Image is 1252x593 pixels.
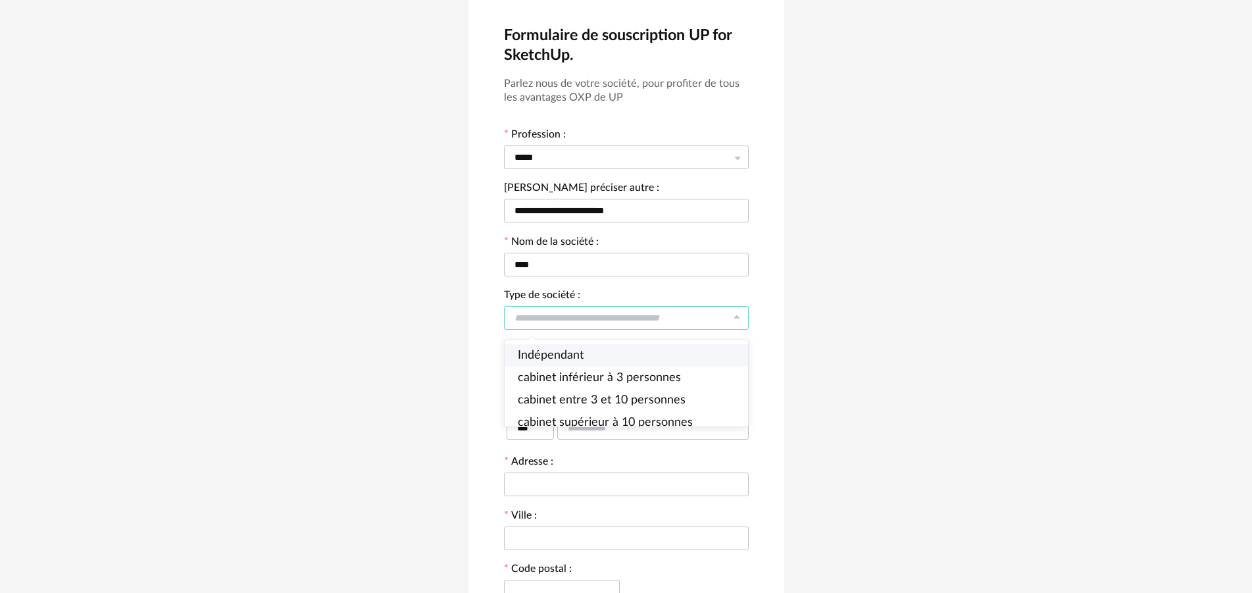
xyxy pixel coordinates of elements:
[504,564,572,577] label: Code postal :
[518,394,686,406] span: cabinet entre 3 et 10 personnes
[504,77,749,105] h3: Parlez nous de votre société, pour profiter de tous les avantages OXP de UP
[504,511,537,524] label: Ville :
[504,237,599,250] label: Nom de la société :
[518,417,693,428] span: cabinet supérieur à 10 personnes
[518,349,584,361] span: Indépendant
[504,457,553,470] label: Adresse :
[504,290,580,303] label: Type de société :
[504,183,659,196] label: [PERSON_NAME] préciser autre :
[504,130,566,143] label: Profession :
[518,372,681,384] span: cabinet inférieur à 3 personnes
[504,26,749,66] h2: Formulaire de souscription UP for SketchUp.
